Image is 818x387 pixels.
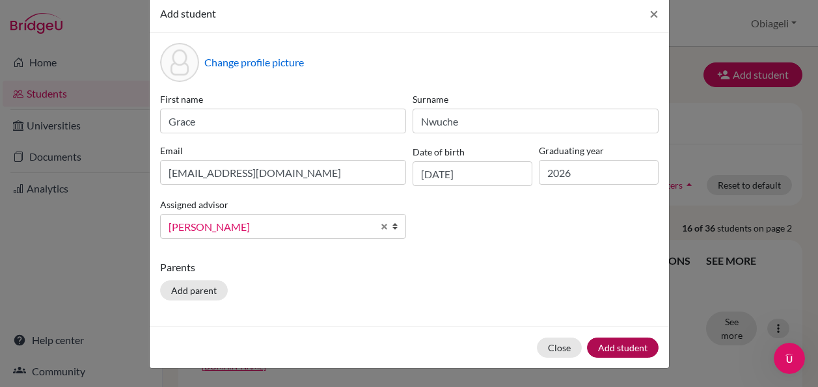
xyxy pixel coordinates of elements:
[587,338,659,358] button: Add student
[160,7,216,20] span: Add student
[169,219,373,235] span: [PERSON_NAME]
[537,338,582,358] button: Close
[413,92,659,106] label: Surname
[539,144,659,157] label: Graduating year
[413,161,532,186] input: dd/mm/yyyy
[160,43,199,82] div: Profile picture
[160,92,406,106] label: First name
[160,198,228,211] label: Assigned advisor
[160,280,228,300] button: Add parent
[413,145,465,159] label: Date of birth
[774,343,805,374] iframe: Intercom live chat
[160,260,659,275] p: Parents
[649,4,659,23] span: ×
[160,144,406,157] label: Email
